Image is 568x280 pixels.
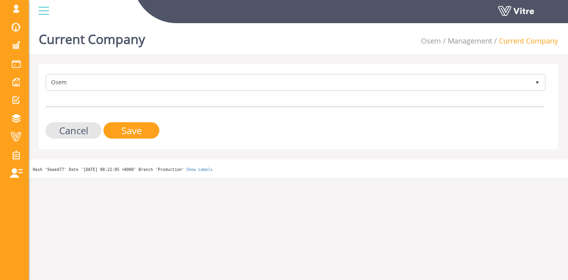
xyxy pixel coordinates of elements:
[33,167,184,172] span: Hash '9aaed77' Date '[DATE] 08:22:05 +0000' Branch 'Production'
[530,75,544,89] span: select
[46,122,101,139] input: Cancel
[492,36,558,46] li: Current Company
[47,75,530,89] span: Osem
[186,167,213,172] a: Show Labels
[39,20,145,54] h1: Current Company
[103,122,159,139] input: Save
[421,36,441,46] a: Osem
[441,36,492,46] li: Management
